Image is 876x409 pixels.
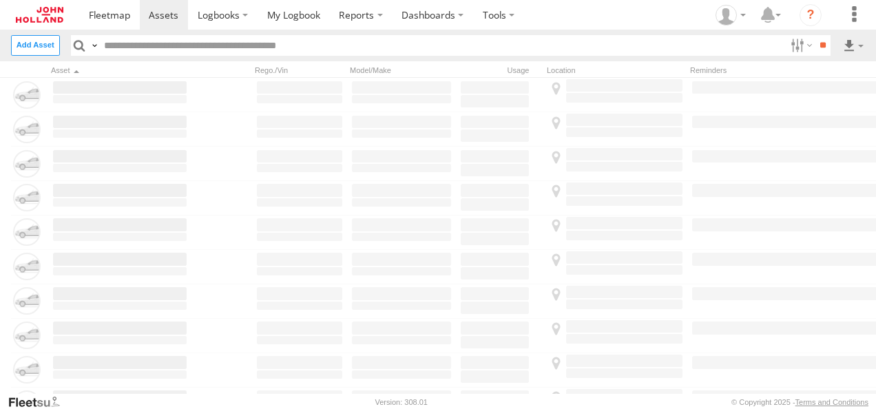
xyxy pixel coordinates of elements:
div: Adam Dippie [711,5,751,25]
div: Usage [459,65,541,75]
div: © Copyright 2025 - [731,398,868,406]
div: Version: 308.01 [375,398,428,406]
img: jhg-logo.svg [16,7,63,23]
label: Create New Asset [11,35,60,55]
a: Visit our Website [8,395,71,409]
a: Return to Dashboard [3,3,76,26]
div: Click to Sort [51,65,189,75]
label: Export results as... [842,35,865,55]
div: Location [547,65,685,75]
a: Terms and Conditions [795,398,868,406]
i: ? [800,4,822,26]
div: Rego./Vin [255,65,344,75]
label: Search Filter Options [785,35,815,55]
label: Search Query [88,35,99,55]
div: Model/Make [350,65,453,75]
div: Reminders [690,65,793,75]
